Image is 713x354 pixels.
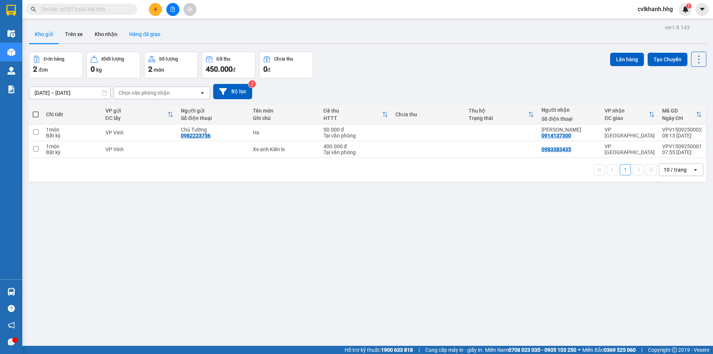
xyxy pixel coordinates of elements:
div: Đã thu [323,108,382,114]
img: icon-new-feature [682,6,689,13]
strong: 1900 633 818 [381,347,413,353]
span: copyright [672,347,677,353]
input: Select a date range. [29,87,110,99]
div: Tại văn phòng [323,149,388,155]
span: question-circle [8,305,15,312]
div: 10 / trang [664,166,687,173]
strong: 0708 023 035 - 0935 103 250 [508,347,576,353]
div: 50.000 đ [323,127,388,133]
span: | [641,346,642,354]
span: 450.000 [206,65,232,74]
div: Số lượng [159,56,178,62]
button: 1 [620,164,631,175]
button: aim [183,3,196,16]
div: Thu hộ [469,108,528,114]
button: Bộ lọc [213,84,252,99]
div: Xe anh Kiên lx [253,146,316,152]
img: warehouse-icon [7,288,15,296]
div: Bất kỳ [46,149,98,155]
div: Anh Tưởng [541,127,597,133]
sup: 1 [686,3,691,9]
div: VPV1509250002 [662,127,702,133]
div: 08:13 [DATE] [662,133,702,139]
div: Người nhận [541,107,597,113]
sup: 2 [248,80,256,88]
div: Hs [253,130,316,136]
span: 1 [687,3,690,9]
span: cvlkhanh.hhg [632,4,679,14]
span: Hỗ trợ kỹ thuật: [345,346,413,354]
div: VPV1509250001 [662,143,702,149]
span: 2 [33,65,37,74]
span: 0 [91,65,95,74]
img: logo-vxr [6,5,16,16]
button: plus [149,3,162,16]
div: 07:55 [DATE] [662,149,702,155]
button: Kho nhận [89,25,123,43]
button: Tạo Chuyến [648,53,687,66]
button: Chưa thu0đ [259,52,313,78]
svg: open [199,90,205,96]
th: Toggle SortBy [320,105,392,124]
img: warehouse-icon [7,67,15,75]
div: 400.000 đ [323,143,388,149]
th: Toggle SortBy [658,105,706,124]
span: ⚪️ [578,348,580,351]
button: Hàng đã giao [123,25,166,43]
div: Tên món [253,108,316,114]
div: ĐC lấy [105,115,167,121]
span: đơn [39,67,48,73]
button: Kho gửi [29,25,59,43]
div: 0982223756 [181,133,211,139]
span: caret-down [699,6,706,13]
th: Toggle SortBy [601,105,658,124]
span: kg [96,67,102,73]
div: Chi tiết [46,111,98,117]
div: Đơn hàng [44,56,64,62]
div: VP Vinh [105,146,173,152]
button: Khối lượng0kg [87,52,140,78]
div: Đã thu [216,56,230,62]
div: HTTT [323,115,382,121]
div: 0983383435 [541,146,571,152]
div: Ghi chú [253,115,316,121]
div: Người gửi [181,108,245,114]
div: Trạng thái [469,115,528,121]
div: Chưa thu [395,111,461,117]
span: search [31,7,36,12]
div: Tại văn phòng [323,133,388,139]
span: 2 [148,65,152,74]
div: ĐC giao [605,115,649,121]
span: 0 [263,65,267,74]
div: 1 món [46,143,98,149]
button: file-add [166,3,179,16]
div: VP [GEOGRAPHIC_DATA] [605,127,655,139]
div: Chọn văn phòng nhận [118,89,170,97]
div: Bất kỳ [46,133,98,139]
div: Ngày ĐH [662,115,696,121]
strong: 0369 525 060 [604,347,636,353]
span: đ [232,67,235,73]
input: Tìm tên, số ĐT hoặc mã đơn [41,5,128,13]
div: Số điện thoại [541,116,597,122]
button: Đã thu450.000đ [202,52,255,78]
div: VP nhận [605,108,649,114]
div: 1 món [46,127,98,133]
button: Số lượng2món [144,52,198,78]
span: | [419,346,420,354]
span: Cung cấp máy in - giấy in: [425,346,483,354]
img: warehouse-icon [7,30,15,38]
img: warehouse-icon [7,48,15,56]
span: đ [267,67,270,73]
div: VP Vinh [105,130,173,136]
button: Trên xe [59,25,89,43]
div: Khối lượng [101,56,124,62]
div: Mã GD [662,108,696,114]
div: VP [GEOGRAPHIC_DATA] [605,143,655,155]
div: 0914137300 [541,133,571,139]
span: món [154,67,164,73]
span: Miền Bắc [582,346,636,354]
div: Số điện thoại [181,115,245,121]
th: Toggle SortBy [102,105,177,124]
span: file-add [170,7,175,12]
